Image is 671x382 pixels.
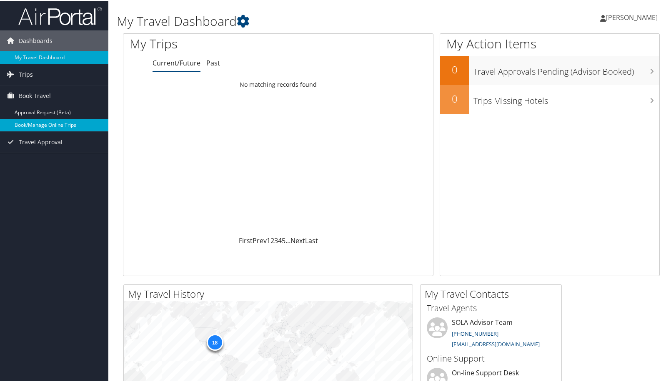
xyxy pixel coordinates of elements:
[290,235,305,244] a: Next
[19,85,51,106] span: Book Travel
[440,62,469,76] h2: 0
[452,339,540,347] a: [EMAIL_ADDRESS][DOMAIN_NAME]
[452,329,498,337] a: [PHONE_NUMBER]
[423,317,559,351] li: SOLA Advisor Team
[19,30,53,50] span: Dashboards
[427,352,555,364] h3: Online Support
[427,302,555,313] h3: Travel Agents
[123,76,433,91] td: No matching records found
[239,235,253,244] a: First
[206,333,223,350] div: 18
[440,55,659,84] a: 0Travel Approvals Pending (Advisor Booked)
[473,61,659,77] h3: Travel Approvals Pending (Advisor Booked)
[440,34,659,52] h1: My Action Items
[206,58,220,67] a: Past
[19,131,63,152] span: Travel Approval
[440,84,659,113] a: 0Trips Missing Hotels
[117,12,483,29] h1: My Travel Dashboard
[128,286,413,300] h2: My Travel History
[18,5,102,25] img: airportal-logo.png
[282,235,285,244] a: 5
[425,286,561,300] h2: My Travel Contacts
[285,235,290,244] span: …
[253,235,267,244] a: Prev
[130,34,298,52] h1: My Trips
[267,235,270,244] a: 1
[270,235,274,244] a: 2
[606,12,658,21] span: [PERSON_NAME]
[153,58,200,67] a: Current/Future
[440,91,469,105] h2: 0
[19,63,33,84] span: Trips
[274,235,278,244] a: 3
[278,235,282,244] a: 4
[305,235,318,244] a: Last
[600,4,666,29] a: [PERSON_NAME]
[473,90,659,106] h3: Trips Missing Hotels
